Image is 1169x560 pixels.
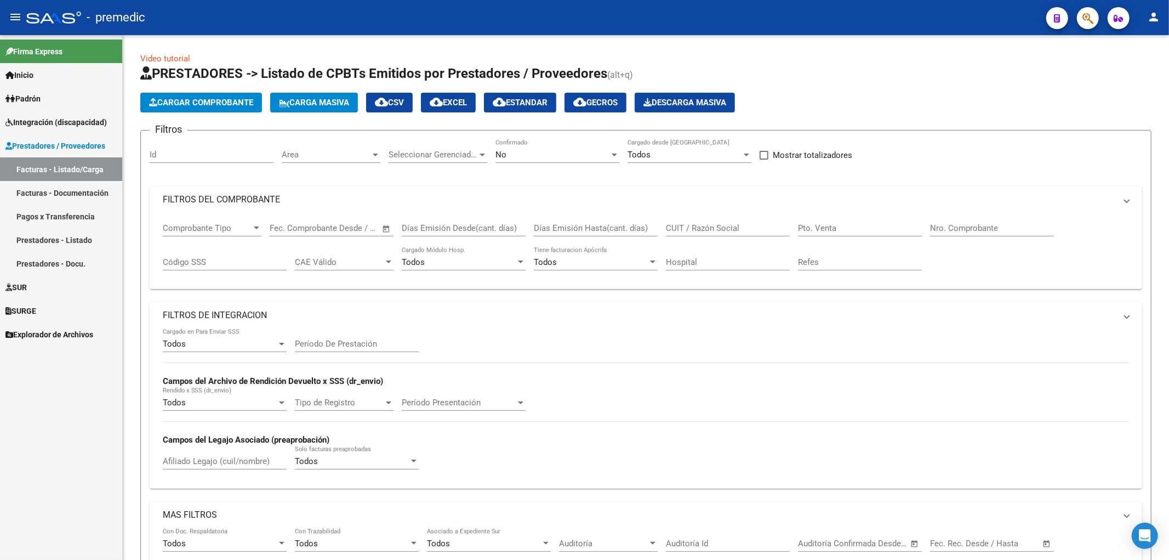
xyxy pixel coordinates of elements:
mat-icon: cloud_download [375,95,388,109]
span: Todos [163,339,186,349]
strong: Campos del Archivo de Rendición Devuelto x SSS (dr_envio) [163,376,383,386]
span: Todos [628,150,651,160]
span: Integración (discapacidad) [5,116,107,128]
span: Período Presentación [402,398,516,408]
span: Estandar [493,98,548,108]
span: Todos [427,539,450,548]
span: Mostrar totalizadores [773,149,852,162]
span: Todos [163,398,186,408]
mat-icon: cloud_download [430,95,443,109]
span: Todos [295,456,318,466]
span: Seleccionar Gerenciador [389,150,477,160]
button: Open calendar [909,538,921,550]
button: Estandar [484,93,556,112]
button: CSV [366,93,413,112]
button: Open calendar [1041,538,1053,550]
span: Todos [163,539,186,548]
span: Todos [295,539,318,548]
span: SUR [5,281,27,293]
input: Fecha fin [984,539,1037,548]
span: Descarga Masiva [643,98,726,108]
strong: Campos del Legajo Asociado (preaprobación) [163,435,329,445]
mat-icon: menu [9,10,22,24]
a: Video tutorial [140,54,190,64]
div: FILTROS DEL COMPROBANTE [150,213,1142,290]
span: Prestadores / Proveedores [5,140,105,152]
span: No [495,150,506,160]
mat-icon: cloud_download [493,95,506,109]
span: CSV [375,98,404,108]
div: Open Intercom Messenger [1132,523,1158,549]
span: Inicio [5,69,33,81]
button: EXCEL [421,93,476,112]
mat-panel-title: MAS FILTROS [163,509,1116,521]
input: Fecha inicio [798,539,842,548]
span: (alt+q) [607,70,633,80]
mat-panel-title: FILTROS DE INTEGRACION [163,309,1116,321]
span: Gecros [573,98,618,108]
span: - premedic [87,5,145,30]
mat-panel-title: FILTROS DEL COMPROBANTE [163,194,1116,206]
span: Explorador de Archivos [5,329,93,341]
span: Todos [534,257,557,267]
span: Auditoría [559,539,648,548]
mat-expansion-panel-header: FILTROS DEL COMPROBANTE [150,186,1142,213]
span: SURGE [5,305,36,317]
span: Area [282,150,370,160]
button: Carga Masiva [270,93,358,112]
span: EXCEL [430,98,467,108]
span: Firma Express [5,46,62,58]
button: Open calendar [380,223,393,235]
button: Gecros [564,93,626,112]
span: Tipo de Registro [295,398,384,408]
mat-expansion-panel-header: FILTROS DE INTEGRACION [150,302,1142,329]
input: Fecha fin [852,539,905,548]
span: Padrón [5,93,41,105]
button: Cargar Comprobante [140,93,262,112]
mat-expansion-panel-header: MAS FILTROS [150,502,1142,528]
span: Carga Masiva [279,98,349,108]
span: CAE Válido [295,257,384,267]
button: Descarga Masiva [635,93,735,112]
input: Fecha fin [324,223,377,233]
mat-icon: person [1147,10,1160,24]
span: Todos [402,257,425,267]
div: FILTROS DE INTEGRACION [150,329,1142,488]
input: Fecha inicio [270,223,314,233]
mat-icon: cloud_download [573,95,586,109]
span: PRESTADORES -> Listado de CPBTs Emitidos por Prestadores / Proveedores [140,66,607,81]
h3: Filtros [150,122,187,137]
app-download-masive: Descarga masiva de comprobantes (adjuntos) [635,93,735,112]
span: Cargar Comprobante [149,98,253,108]
input: Fecha inicio [930,539,974,548]
span: Comprobante Tipo [163,223,252,233]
